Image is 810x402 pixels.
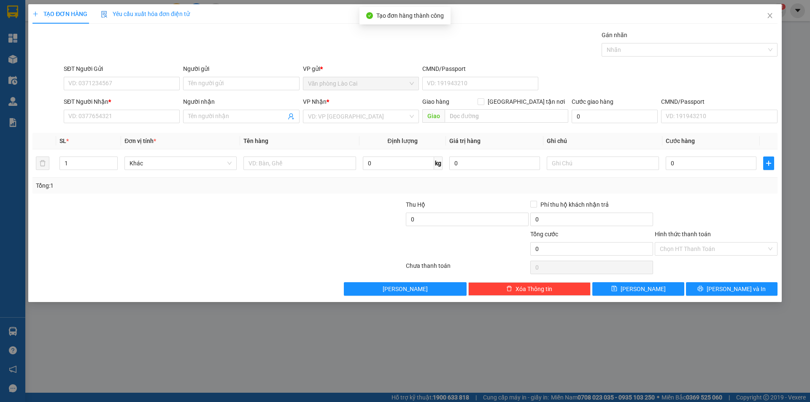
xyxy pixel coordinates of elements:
button: save[PERSON_NAME] [592,282,684,296]
span: check-circle [366,12,373,19]
span: Khác [130,157,232,170]
div: SĐT Người Gửi [64,64,180,73]
span: Giá trị hàng [449,138,481,144]
span: VP Nhận [303,98,327,105]
button: Close [758,4,782,28]
span: save [611,286,617,292]
span: Yêu cầu xuất hóa đơn điện tử [101,11,190,17]
button: [PERSON_NAME] [344,282,467,296]
div: CMND/Passport [422,64,538,73]
span: SL [59,138,66,144]
span: Phí thu hộ khách nhận trả [537,200,612,209]
span: plus [764,160,774,167]
div: Người nhận [183,97,299,106]
span: close [767,12,773,19]
span: plus [32,11,38,17]
img: icon [101,11,108,18]
label: Hình thức thanh toán [655,231,711,237]
th: Ghi chú [543,133,662,149]
input: Cước giao hàng [572,110,658,123]
span: Xóa Thông tin [516,284,552,294]
span: Tên hàng [243,138,268,144]
span: kg [434,156,443,170]
input: Dọc đường [445,109,568,123]
div: VP gửi [303,64,419,73]
span: [PERSON_NAME] [383,284,428,294]
span: [PERSON_NAME] và In [707,284,766,294]
span: Định lượng [388,138,418,144]
span: TẠO ĐƠN HÀNG [32,11,87,17]
span: Tạo đơn hàng thành công [376,12,444,19]
span: Tổng cước [530,231,558,237]
span: Giao [422,109,445,123]
span: [PERSON_NAME] [621,284,666,294]
span: Đơn vị tính [124,138,156,144]
span: user-add [288,113,294,120]
input: 0 [449,156,540,170]
label: Cước giao hàng [572,98,613,105]
span: Thu Hộ [406,201,425,208]
div: Người gửi [183,64,299,73]
span: Giao hàng [422,98,449,105]
button: plus [763,156,774,170]
span: printer [697,286,703,292]
div: Tổng: 1 [36,181,313,190]
span: Văn phòng Lào Cai [308,77,414,90]
input: VD: Bàn, Ghế [243,156,356,170]
span: delete [506,286,512,292]
button: printer[PERSON_NAME] và In [686,282,778,296]
div: CMND/Passport [661,97,777,106]
span: [GEOGRAPHIC_DATA] tận nơi [484,97,568,106]
div: Chưa thanh toán [405,261,529,276]
button: deleteXóa Thông tin [468,282,591,296]
button: delete [36,156,49,170]
input: Ghi Chú [547,156,659,170]
span: Cước hàng [666,138,695,144]
label: Gán nhãn [602,32,627,38]
div: SĐT Người Nhận [64,97,180,106]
